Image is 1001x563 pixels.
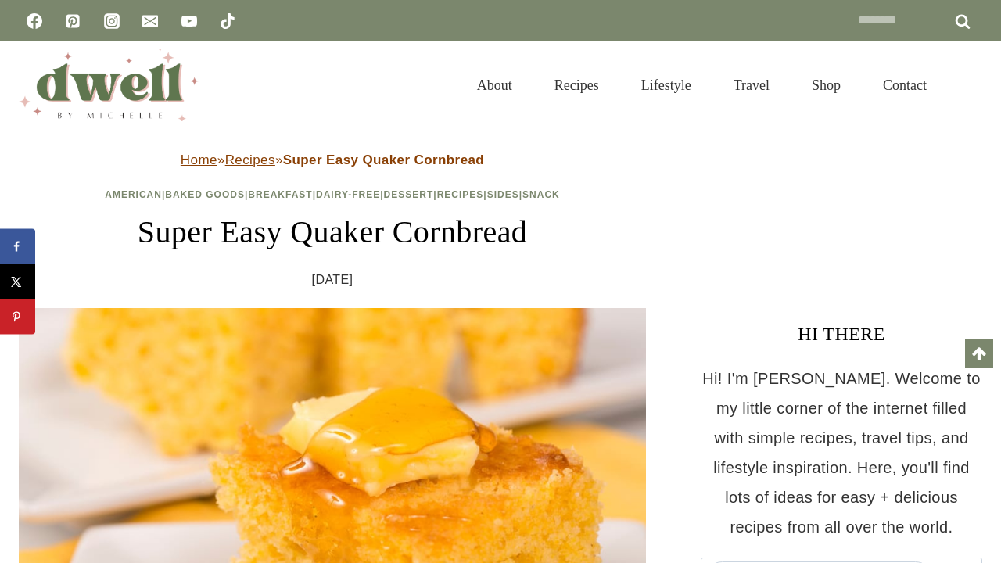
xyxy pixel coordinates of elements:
a: YouTube [174,5,205,37]
a: Recipes [533,58,620,113]
a: Instagram [96,5,127,37]
a: Dessert [384,189,434,200]
a: Pinterest [57,5,88,37]
time: [DATE] [312,268,353,292]
nav: Primary Navigation [456,58,948,113]
a: TikTok [212,5,243,37]
a: Dairy-Free [316,189,380,200]
a: Email [135,5,166,37]
a: Scroll to top [965,339,993,368]
span: | | | | | | | [105,189,560,200]
a: Snack [522,189,560,200]
a: Shop [791,58,862,113]
img: DWELL by michelle [19,49,199,121]
a: About [456,58,533,113]
span: » » [181,152,484,167]
a: Home [181,152,217,167]
a: Recipes [437,189,484,200]
a: Contact [862,58,948,113]
strong: Super Easy Quaker Cornbread [283,152,484,167]
h1: Super Easy Quaker Cornbread [19,209,646,256]
a: Sides [487,189,519,200]
a: Facebook [19,5,50,37]
button: View Search Form [956,72,982,99]
h3: HI THERE [701,320,982,348]
a: Lifestyle [620,58,712,113]
a: Travel [712,58,791,113]
a: Baked Goods [165,189,245,200]
p: Hi! I'm [PERSON_NAME]. Welcome to my little corner of the internet filled with simple recipes, tr... [701,364,982,542]
a: Recipes [225,152,275,167]
a: American [105,189,162,200]
a: Breakfast [248,189,312,200]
